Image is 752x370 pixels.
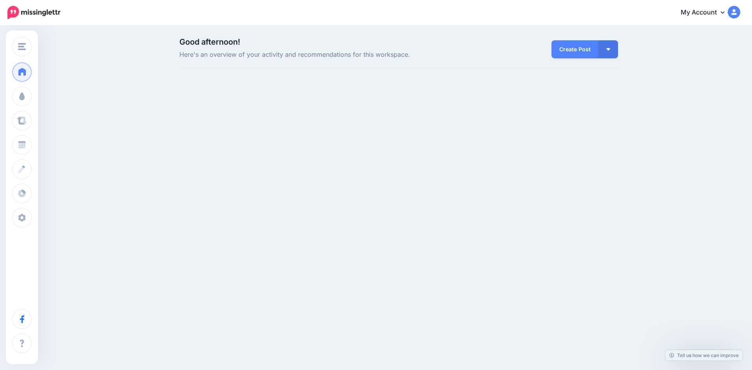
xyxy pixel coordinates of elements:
img: Missinglettr [7,6,60,19]
span: Good afternoon! [179,37,240,47]
img: arrow-down-white.png [606,48,610,51]
img: menu.png [18,43,26,50]
a: Create Post [551,40,598,58]
span: Here's an overview of your activity and recommendations for this workspace. [179,50,468,60]
a: My Account [673,3,740,22]
a: Tell us how we can improve [665,350,743,361]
